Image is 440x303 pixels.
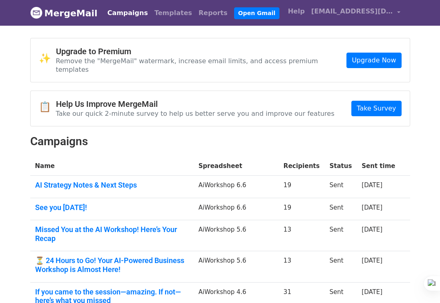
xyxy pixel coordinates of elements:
[56,46,347,56] h4: Upgrade to Premium
[362,226,382,233] a: [DATE]
[351,101,401,116] a: Take Survey
[30,157,194,176] th: Name
[285,3,308,20] a: Help
[194,176,279,198] td: AiWorkshop 6.6
[39,53,56,64] span: ✨
[357,157,400,176] th: Sent time
[346,53,401,68] a: Upgrade Now
[324,220,357,251] td: Sent
[311,7,393,16] span: [EMAIL_ADDRESS][DOMAIN_NAME]
[279,157,325,176] th: Recipients
[151,5,195,21] a: Templates
[195,5,231,21] a: Reports
[104,5,151,21] a: Campaigns
[362,204,382,211] a: [DATE]
[56,99,335,109] h4: Help Us Improve MergeMail
[324,176,357,198] td: Sent
[56,109,335,118] p: Take our quick 2-minute survey to help us better serve you and improve our features
[324,251,357,282] td: Sent
[362,288,382,296] a: [DATE]
[56,57,347,74] p: Remove the "MergeMail" watermark, increase email limits, and access premium templates
[35,203,189,212] a: See you [DATE]!
[30,135,410,148] h2: Campaigns
[279,176,325,198] td: 19
[279,198,325,220] td: 19
[234,7,279,19] a: Open Gmail
[35,225,189,243] a: Missed You at the AI Workshop! Here’s Your Recap
[39,101,56,113] span: 📋
[194,157,279,176] th: Spreadsheet
[308,3,404,22] a: [EMAIL_ADDRESS][DOMAIN_NAME]
[362,257,382,264] a: [DATE]
[35,256,189,274] a: ⏳ 24 Hours to Go! Your AI-Powered Business Workshop is Almost Here!
[324,157,357,176] th: Status
[279,251,325,282] td: 13
[279,220,325,251] td: 13
[30,7,42,19] img: MergeMail logo
[194,251,279,282] td: AiWorkshop 5.6
[194,220,279,251] td: AiWorkshop 5.6
[30,4,98,22] a: MergeMail
[194,198,279,220] td: AiWorkshop 6.6
[362,181,382,189] a: [DATE]
[35,181,189,190] a: AI Strategy Notes & Next Steps
[324,198,357,220] td: Sent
